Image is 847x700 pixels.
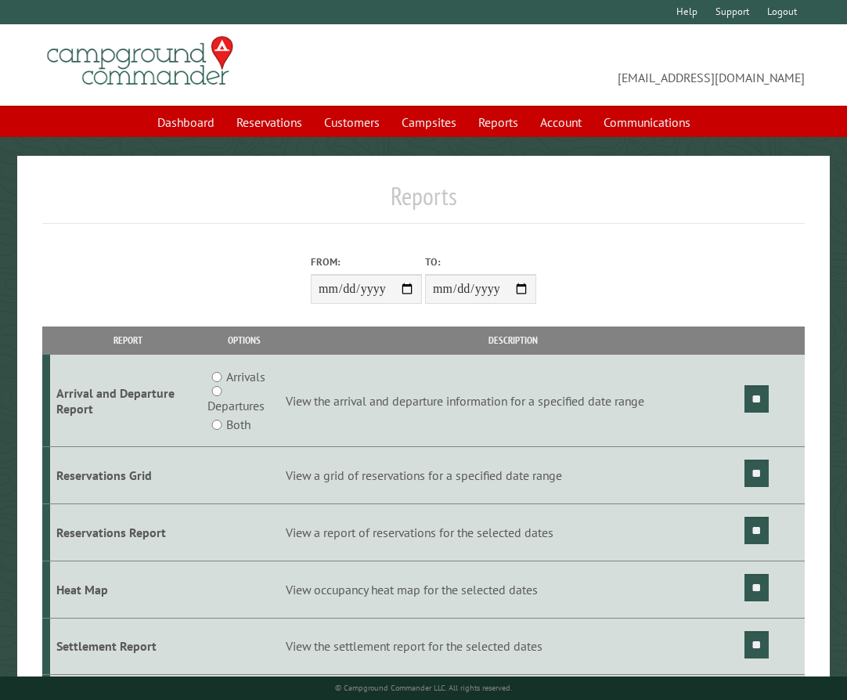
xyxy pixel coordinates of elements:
[148,107,224,137] a: Dashboard
[226,367,265,386] label: Arrivals
[50,355,205,447] td: Arrival and Departure Report
[469,107,528,137] a: Reports
[50,503,205,561] td: Reservations Report
[311,254,422,269] label: From:
[205,327,283,354] th: Options
[315,107,389,137] a: Customers
[226,415,250,434] label: Both
[283,355,742,447] td: View the arrival and departure information for a specified date range
[283,447,742,504] td: View a grid of reservations for a specified date range
[594,107,700,137] a: Communications
[335,683,512,693] small: © Campground Commander LLC. All rights reserved.
[227,107,312,137] a: Reservations
[42,31,238,92] img: Campground Commander
[50,327,205,354] th: Report
[207,396,265,415] label: Departures
[425,254,536,269] label: To:
[283,618,742,675] td: View the settlement report for the selected dates
[50,447,205,504] td: Reservations Grid
[42,181,805,224] h1: Reports
[392,107,466,137] a: Campsites
[283,503,742,561] td: View a report of reservations for the selected dates
[50,561,205,618] td: Heat Map
[283,327,742,354] th: Description
[50,618,205,675] td: Settlement Report
[531,107,591,137] a: Account
[283,561,742,618] td: View occupancy heat map for the selected dates
[423,43,805,87] span: [EMAIL_ADDRESS][DOMAIN_NAME]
